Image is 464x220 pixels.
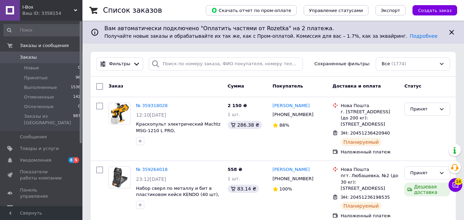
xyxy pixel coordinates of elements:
[111,167,128,188] img: Фото товару
[78,104,80,110] span: 0
[341,138,382,146] div: Планируемый
[341,202,382,210] div: Планируемый
[404,183,450,196] div: Дешевая доставка
[20,157,51,163] span: Уведомления
[228,112,240,117] span: 1 шт.
[406,8,457,13] a: Создать заказ
[24,75,48,81] span: Принятые
[391,61,406,66] span: (1774)
[375,5,406,15] button: Экспорт
[136,186,219,204] a: Набор сверл по металлу и бит в пластиковом кейсе KENDO (40 шт), для шуруповерта
[76,75,80,81] span: 96
[206,5,297,15] button: Скачать отчет по пром-оплате
[332,83,381,89] span: Доставка и оплата
[109,166,131,188] a: Фото товару
[341,173,399,192] div: пгт. Любашевка, №2 (до 30 кг): [STREET_ADDRESS]
[73,94,80,100] span: 142
[271,174,315,183] div: [PHONE_NUMBER]
[341,130,390,136] span: ЭН: 20451236420940
[22,4,74,10] span: I-Box
[410,106,436,113] div: Принят
[228,121,262,129] div: 286.38 ₴
[228,167,242,172] span: 558 ₴
[3,24,81,36] input: Поиск
[24,84,57,91] span: Выполненные
[228,176,240,181] span: 1 шт.
[455,178,462,185] span: 14
[136,112,166,118] span: 12:10[DATE]
[449,178,462,192] button: Чат с покупателем14
[20,134,47,140] span: Сообщения
[22,10,82,16] div: Ваш ID: 3358154
[73,113,80,126] span: 887
[404,83,421,89] span: Статус
[341,213,399,219] div: Наложенный платеж
[412,5,457,15] button: Создать заказ
[109,103,130,124] img: Фото товару
[24,94,54,100] span: Отмененные
[341,166,399,173] div: Нова Пошта
[228,185,259,193] div: 83.14 ₴
[20,187,64,199] span: Панель управления
[24,113,73,126] span: Заказы из [GEOGRAPHIC_DATA]
[103,6,162,14] h1: Список заказов
[20,205,38,211] span: Отзывы
[228,103,247,108] span: 2 150 ₴
[280,186,292,192] span: 100%
[136,176,166,182] span: 23:12[DATE]
[211,7,291,13] span: Скачать отчет по пром-оплате
[20,43,69,49] span: Заказы и сообщения
[71,84,80,91] span: 1536
[136,167,168,172] a: № 359264018
[341,195,390,200] span: ЭН: 20451236198535
[136,121,220,139] a: Краскопульт электрический Mаchtz MSG-1210 L PRO, краскораспылитель
[273,166,310,173] a: [PERSON_NAME]
[109,61,131,67] span: Фильтры
[20,169,64,181] span: Показатели работы компании
[315,61,371,67] span: Сохраненные фильтры:
[104,33,438,39] span: Получайте новые заказы и обрабатывайте их так же, как с Пром-оплатой. Комиссия для вас – 1.7%, ка...
[280,123,290,128] span: 88%
[382,61,390,67] span: Все
[341,149,399,155] div: Наложенный платеж
[228,83,244,89] span: Сумма
[24,65,39,71] span: Новые
[410,170,436,177] div: Принят
[309,8,363,13] span: Управление статусами
[341,103,399,109] div: Нова Пошта
[78,65,80,71] span: 0
[341,109,399,128] div: г. [STREET_ADDRESS] (до 200 кг): [STREET_ADDRESS]
[136,103,168,108] a: № 359318028
[381,8,400,13] span: Экспорт
[304,5,369,15] button: Управление статусами
[73,157,79,163] span: 5
[271,110,315,119] div: [PHONE_NUMBER]
[20,146,59,152] span: Товары и услуги
[24,104,54,110] span: Оплаченные
[418,8,452,13] span: Создать заказ
[109,103,131,125] a: Фото товару
[20,54,37,60] span: Заказы
[410,33,438,39] a: Подробнее
[68,157,74,163] span: 8
[273,103,310,109] a: [PERSON_NAME]
[109,83,123,89] span: Заказ
[273,83,303,89] span: Покупатель
[104,25,442,33] span: Вам автоматически подключено "Оплатить частями от Rozetka" на 2 платежа.
[149,57,303,71] input: Поиск по номеру заказа, ФИО покупателя, номеру телефона, Email, номеру накладной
